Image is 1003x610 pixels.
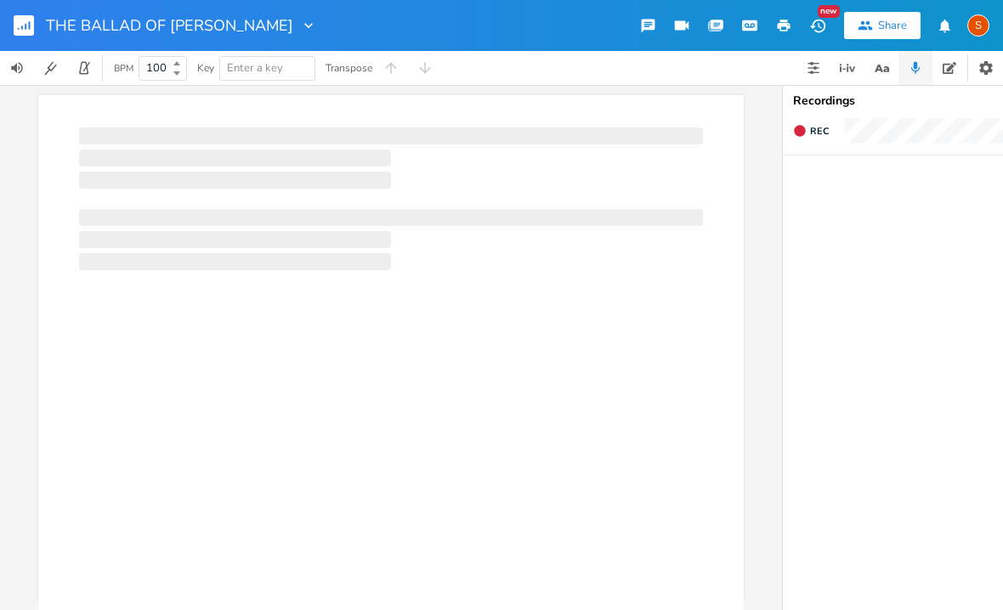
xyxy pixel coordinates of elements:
[197,63,214,73] div: Key
[114,64,133,73] div: BPM
[46,18,293,33] span: THE BALLAD OF [PERSON_NAME]
[967,6,989,45] button: S
[810,125,829,138] span: Rec
[967,14,989,37] div: Spike Lancaster + Ernie Whalley
[801,10,835,41] button: New
[326,63,372,73] div: Transpose
[844,12,921,39] button: Share
[818,5,840,18] div: New
[227,60,283,76] span: Enter a key
[786,117,836,144] button: Rec
[878,18,907,33] div: Share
